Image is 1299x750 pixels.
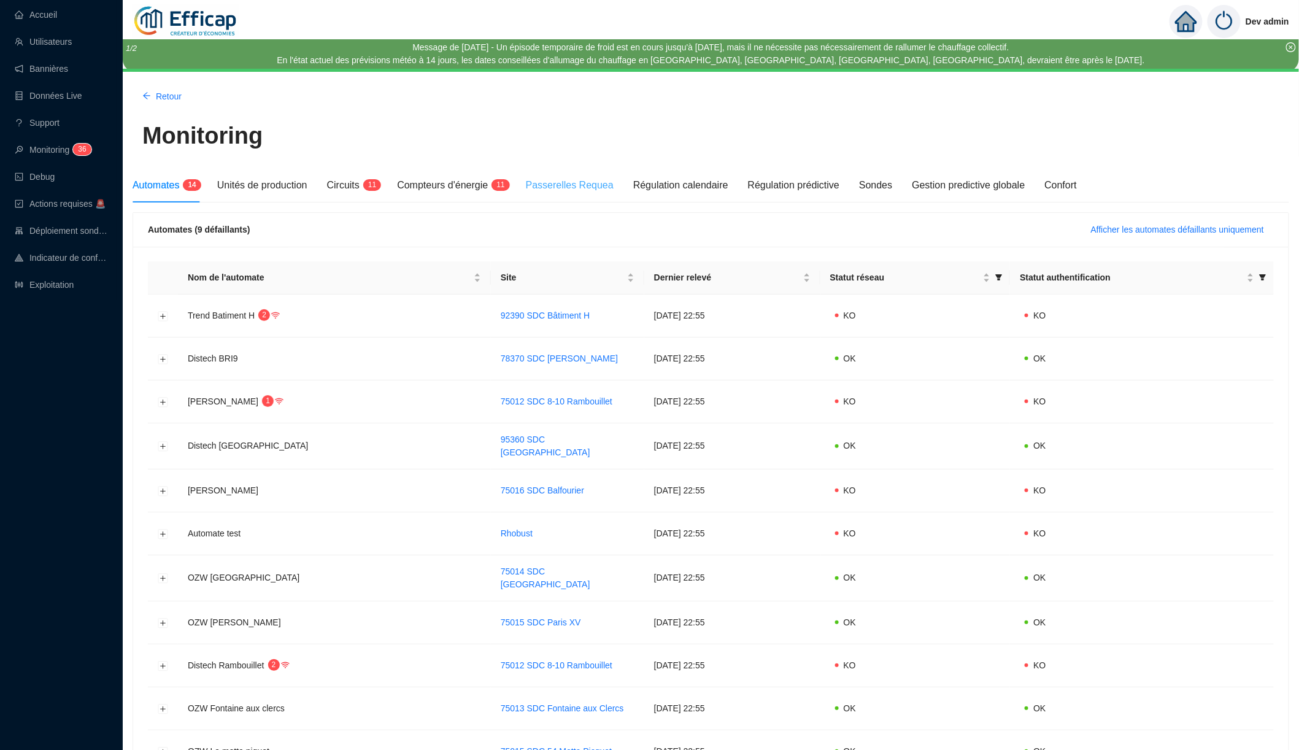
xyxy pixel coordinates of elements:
span: Passerelles Requea [526,180,614,190]
span: Nom de l'automate [188,271,471,284]
button: Développer la ligne [158,354,168,364]
span: OK [844,441,856,450]
a: monitorMonitoring36 [15,145,88,155]
span: Afficher les automates défaillants uniquement [1091,223,1264,236]
button: Développer la ligne [158,442,168,452]
sup: 14 [183,179,201,191]
span: wifi [281,661,290,670]
span: KO [844,660,856,670]
a: 78370 SDC [PERSON_NAME] [501,354,618,363]
span: Site [501,271,625,284]
button: Développer la ligne [158,618,168,628]
a: 92390 SDC Bâtiment H [501,311,590,320]
span: Automates [133,180,179,190]
a: questionSupport [15,118,60,128]
span: Compteurs d'énergie [397,180,488,190]
span: KO [844,528,856,538]
td: [DATE] 22:55 [644,338,820,381]
td: [DATE] 22:55 [644,555,820,601]
span: wifi [271,311,280,320]
span: check-square [15,199,23,208]
a: slidersExploitation [15,280,74,290]
span: OK [1033,573,1046,582]
a: Rhobust [501,528,533,538]
span: filter [993,269,1005,287]
span: OZW [GEOGRAPHIC_DATA] [188,573,299,582]
span: close-circle [1286,42,1296,52]
span: KO [1033,311,1046,320]
span: 1 [501,180,505,189]
span: Automate test [188,528,241,538]
span: OK [844,703,856,713]
sup: 11 [491,179,509,191]
span: KO [844,311,856,320]
span: filter [995,274,1003,281]
span: Distech [GEOGRAPHIC_DATA] [188,441,308,450]
span: Distech Rambouillet [188,660,264,670]
span: OZW [PERSON_NAME] [188,617,281,627]
a: databaseDonnées Live [15,91,82,101]
a: 95360 SDC [GEOGRAPHIC_DATA] [501,435,590,457]
div: Gestion predictive globale [912,178,1025,193]
span: 4 [192,180,196,189]
td: [DATE] 22:55 [644,423,820,470]
button: Développer la ligne [158,574,168,584]
span: Trend Batiment H [188,311,255,320]
span: KO [844,396,856,406]
a: 75012 SDC 8-10 Rambouillet [501,660,612,670]
div: Régulation calendaire [633,178,728,193]
a: heat-mapIndicateur de confort [15,253,108,263]
span: Circuits [327,180,360,190]
td: [DATE] 22:55 [644,601,820,644]
div: Confort [1045,178,1077,193]
button: Développer la ligne [158,397,168,407]
a: teamUtilisateurs [15,37,72,47]
span: Statut authentification [1020,271,1244,284]
span: 1 [188,180,192,189]
a: 75012 SDC 8-10 Rambouillet [501,396,612,406]
span: filter [1257,269,1269,287]
span: KO [1033,485,1046,495]
span: filter [1259,274,1266,281]
span: Automates (9 défaillants) [148,225,250,234]
sup: 36 [73,144,91,155]
span: Retour [156,90,182,103]
sup: 2 [258,309,270,321]
button: Développer la ligne [158,486,168,496]
button: Développer la ligne [158,311,168,321]
td: [DATE] 22:55 [644,512,820,555]
a: 75013 SDC Fontaine aux Clercs [501,703,624,713]
span: 2 [272,660,276,669]
td: [DATE] 22:55 [644,687,820,730]
span: [PERSON_NAME] [188,485,258,495]
td: [DATE] 22:55 [644,644,820,687]
div: En l'état actuel des prévisions météo à 14 jours, les dates conseillées d'allumage du chauffage e... [277,54,1144,67]
th: Statut réseau [820,261,1011,295]
a: 75014 SDC [GEOGRAPHIC_DATA] [501,566,590,589]
button: Développer la ligne [158,529,168,539]
span: OK [1033,703,1046,713]
span: KO [1033,528,1046,538]
a: 75015 SDC Paris XV [501,617,581,627]
h1: Monitoring [142,122,263,150]
span: 1 [496,180,501,189]
span: KO [1033,660,1046,670]
span: 6 [82,145,87,153]
span: 1 [368,180,372,189]
span: OZW Fontaine aux clercs [188,703,285,713]
th: Dernier relevé [644,261,820,295]
a: notificationBannières [15,64,68,74]
span: [PERSON_NAME] [188,396,258,406]
td: [DATE] 22:55 [644,470,820,512]
a: 75016 SDC Balfourier [501,485,584,495]
div: Message de [DATE] - Un épisode temporaire de froid est en cours jusqu'à [DATE], mais il ne nécess... [277,41,1144,54]
span: OK [1033,354,1046,363]
sup: 11 [363,179,381,191]
td: [DATE] 22:55 [644,381,820,423]
span: home [1175,10,1197,33]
